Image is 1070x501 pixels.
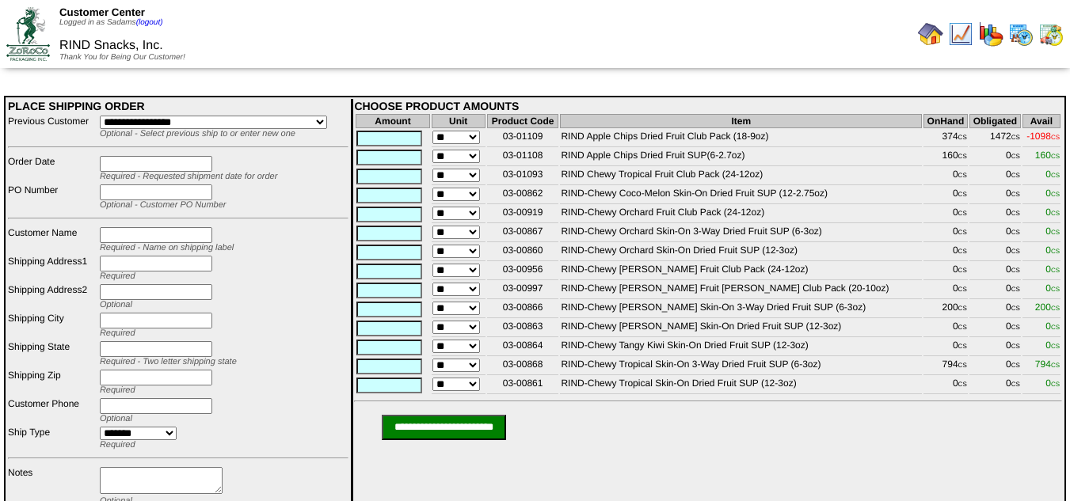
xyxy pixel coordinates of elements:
td: 0 [969,225,1021,242]
span: Required [100,271,135,281]
span: CS [958,191,967,198]
span: CS [958,362,967,369]
th: Amount [356,114,429,128]
span: CS [1011,153,1020,160]
td: 0 [923,282,968,299]
span: CS [1011,305,1020,312]
span: CS [958,210,967,217]
td: RIND-Chewy Orchard Skin-On Dried Fruit SUP (12-3oz) [560,244,922,261]
span: Required - Name on shipping label [100,243,234,252]
div: CHOOSE PRODUCT AMOUNTS [354,100,1062,112]
span: 0 [1045,207,1060,218]
span: RIND Snacks, Inc. [59,39,163,52]
td: 0 [969,168,1021,185]
span: CS [958,153,967,160]
span: 0 [1045,264,1060,275]
td: 0 [923,244,968,261]
span: CS [1011,229,1020,236]
span: CS [1051,324,1060,331]
td: 0 [969,244,1021,261]
td: 03-00956 [487,263,559,280]
td: 03-00863 [487,320,559,337]
span: Required - Two letter shipping state [100,357,237,366]
span: CS [1011,134,1020,141]
span: CS [958,381,967,388]
span: CS [1051,153,1060,160]
td: Shipping State [7,340,97,367]
td: 0 [969,282,1021,299]
td: 0 [969,187,1021,204]
td: PO Number [7,184,97,211]
span: 0 [1045,378,1060,389]
span: 0 [1045,283,1060,294]
td: RIND Apple Chips Dried Fruit Club Pack (18-9oz) [560,130,922,147]
span: CS [1051,267,1060,274]
span: Required - Requested shipment date for order [100,172,277,181]
span: CS [958,343,967,350]
span: Required [100,328,135,338]
td: RIND Chewy Tropical Fruit Club Pack (24-12oz) [560,168,922,185]
span: CS [958,172,967,179]
td: 03-00860 [487,244,559,261]
span: CS [958,286,967,293]
span: CS [1011,381,1020,388]
img: line_graph.gif [948,21,973,47]
span: CS [1011,172,1020,179]
td: 03-00997 [487,282,559,299]
span: CS [958,305,967,312]
th: Item [560,114,922,128]
td: Shipping Address2 [7,283,97,310]
span: Customer Center [59,6,145,18]
span: CS [1051,229,1060,236]
span: CS [958,267,967,274]
span: CS [958,324,967,331]
span: CS [1011,324,1020,331]
td: 374 [923,130,968,147]
img: calendarinout.gif [1038,21,1064,47]
span: CS [1051,343,1060,350]
td: 200 [923,301,968,318]
td: 03-00861 [487,377,559,394]
span: CS [1051,210,1060,217]
td: RIND-Chewy [PERSON_NAME] Skin-On Dried Fruit SUP (12-3oz) [560,320,922,337]
img: home.gif [918,21,943,47]
span: 160 [1035,150,1060,161]
span: CS [1011,191,1020,198]
td: Shipping Zip [7,369,97,396]
span: Optional [100,414,132,423]
td: RIND-Chewy Coco-Melon Skin-On Dried Fruit SUP (12-2.75oz) [560,187,922,204]
th: Product Code [487,114,559,128]
span: CS [1011,210,1020,217]
span: 0 [1045,169,1060,180]
span: 794 [1035,359,1060,370]
span: 0 [1045,188,1060,199]
td: 0 [969,358,1021,375]
span: CS [1051,172,1060,179]
span: CS [1051,305,1060,312]
td: 0 [969,377,1021,394]
span: CS [1051,248,1060,255]
span: Thank You for Being Our Customer! [59,53,185,62]
td: 0 [923,225,968,242]
th: OnHand [923,114,968,128]
td: RIND-Chewy [PERSON_NAME] Fruit [PERSON_NAME] Club Pack (20-10oz) [560,282,922,299]
span: Required [100,440,135,450]
span: CS [958,229,967,236]
span: CS [1051,381,1060,388]
td: RIND Apple Chips Dried Fruit SUP(6-2.7oz) [560,149,922,166]
td: 03-01109 [487,130,559,147]
td: 03-01093 [487,168,559,185]
td: Order Date [7,155,97,182]
td: RIND-Chewy Tropical Skin-On 3-Way Dried Fruit SUP (6-3oz) [560,358,922,375]
td: Shipping Address1 [7,255,97,282]
td: 0 [923,187,968,204]
img: calendarprod.gif [1008,21,1034,47]
th: Obligated [969,114,1021,128]
td: 160 [923,149,968,166]
td: 0 [969,263,1021,280]
span: -1098 [1026,131,1060,142]
span: 200 [1035,302,1060,313]
td: RIND-Chewy Orchard Skin-On 3-Way Dried Fruit SUP (6-3oz) [560,225,922,242]
td: 1472 [969,130,1021,147]
td: 0 [923,168,968,185]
